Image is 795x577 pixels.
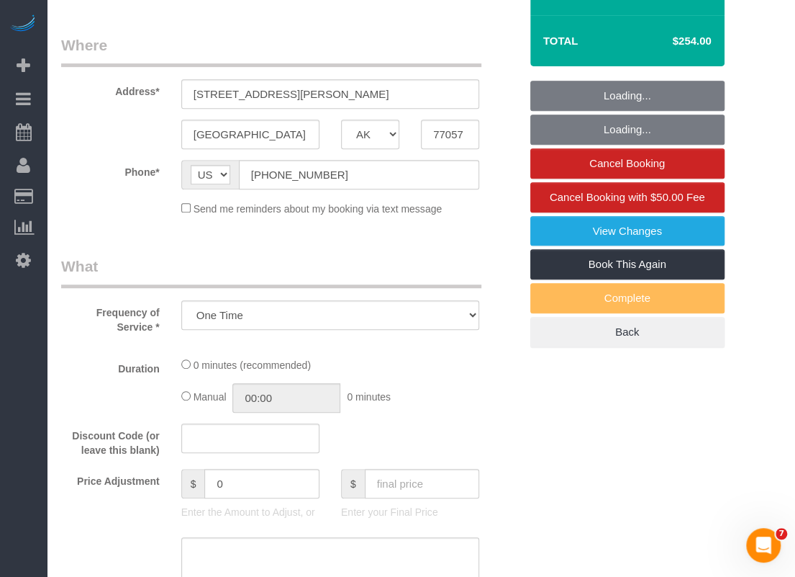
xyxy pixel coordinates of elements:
label: Duration [50,357,171,376]
input: Phone* [239,160,479,189]
p: Enter your Final Price [341,505,479,519]
span: 7 [776,528,787,540]
label: Discount Code (or leave this blank) [50,424,171,457]
a: Back [530,317,724,347]
legend: Where [61,35,481,67]
span: Send me reminders about my booking via text message [194,203,442,215]
strong: Total [543,35,578,47]
span: 0 minutes (recommended) [194,359,311,371]
span: Cancel Booking with $50.00 Fee [550,191,705,203]
span: Manual [194,391,227,403]
label: Frequency of Service * [50,300,171,334]
span: $ [341,469,365,498]
a: Book This Again [530,249,724,279]
input: final price [365,469,479,498]
iframe: Intercom live chat [746,528,781,563]
a: Cancel Booking with $50.00 Fee [530,182,724,213]
h4: $254.00 [629,35,711,48]
a: View Changes [530,216,724,246]
span: $ [181,469,205,498]
span: 0 minutes [347,391,391,403]
p: Enter the Amount to Adjust, or [181,505,319,519]
a: Cancel Booking [530,148,724,179]
input: City* [181,120,319,149]
label: Phone* [50,160,171,179]
legend: What [61,256,481,288]
input: Zip Code* [421,120,479,149]
label: Address* [50,79,171,99]
label: Price Adjustment [50,469,171,488]
img: Automaid Logo [9,14,37,35]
